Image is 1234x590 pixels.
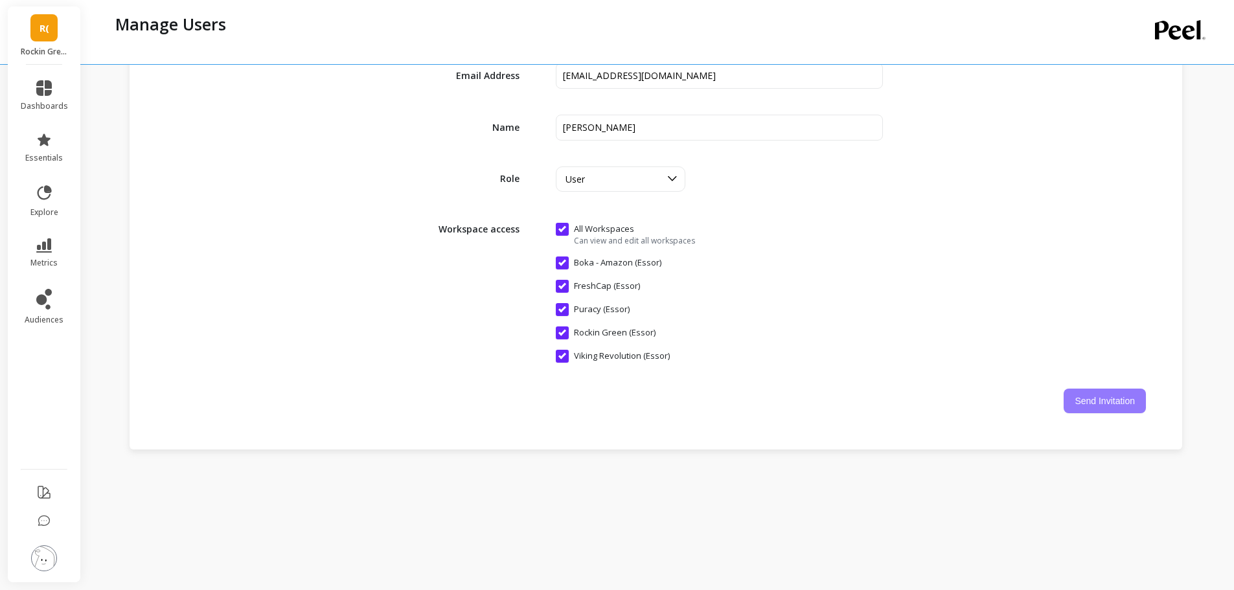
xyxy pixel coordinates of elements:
span: Puracy (Essor) [556,303,630,316]
span: audiences [25,315,63,325]
span: Workspace access [429,218,520,236]
span: User [566,173,585,185]
span: Role [429,172,520,185]
span: FreshCap (Essor) [556,280,640,293]
span: Name [429,121,520,134]
span: metrics [30,258,58,268]
input: First Last [556,115,882,141]
p: Rockin Green (Essor) [21,47,68,57]
span: Can view and edit all workspaces [556,236,695,246]
span: R( [40,21,49,36]
span: Email Address [429,69,520,82]
span: Viking Revolution (Essor) [556,350,670,363]
span: explore [30,207,58,218]
p: Manage Users [115,13,226,35]
span: Rockin Green (Essor) [556,326,656,339]
span: Boka - Amazon (Essor) [556,256,661,269]
button: Send Invitation [1064,389,1146,413]
span: All Workspaces [556,223,695,236]
span: dashboards [21,101,68,111]
img: profile picture [31,545,57,571]
input: name@example.com [556,63,882,89]
span: essentials [25,153,63,163]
